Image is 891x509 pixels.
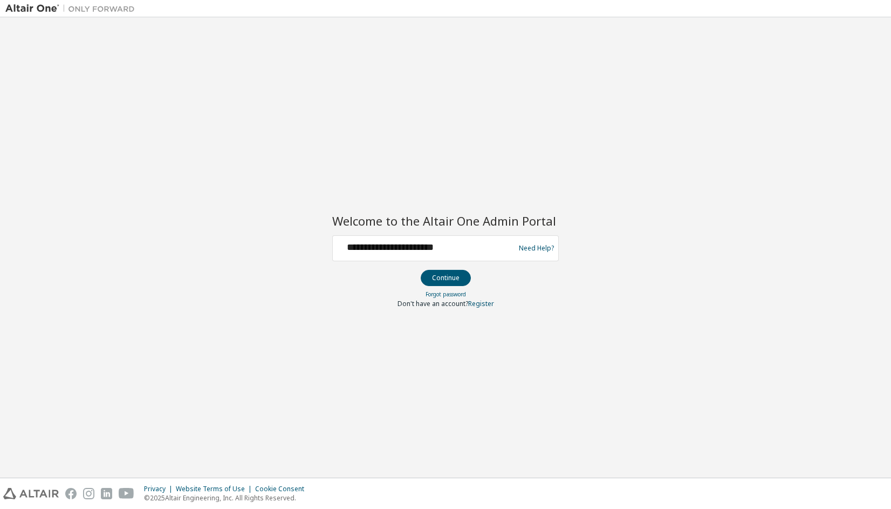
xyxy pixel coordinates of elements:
[144,485,176,493] div: Privacy
[426,290,466,298] a: Forgot password
[3,488,59,499] img: altair_logo.svg
[144,493,311,503] p: © 2025 Altair Engineering, Inc. All Rights Reserved.
[255,485,311,493] div: Cookie Consent
[468,299,494,308] a: Register
[83,488,94,499] img: instagram.svg
[176,485,255,493] div: Website Terms of Use
[5,3,140,14] img: Altair One
[65,488,77,499] img: facebook.svg
[332,213,559,228] h2: Welcome to the Altair One Admin Portal
[101,488,112,499] img: linkedin.svg
[397,299,468,308] span: Don't have an account?
[421,270,471,286] button: Continue
[119,488,134,499] img: youtube.svg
